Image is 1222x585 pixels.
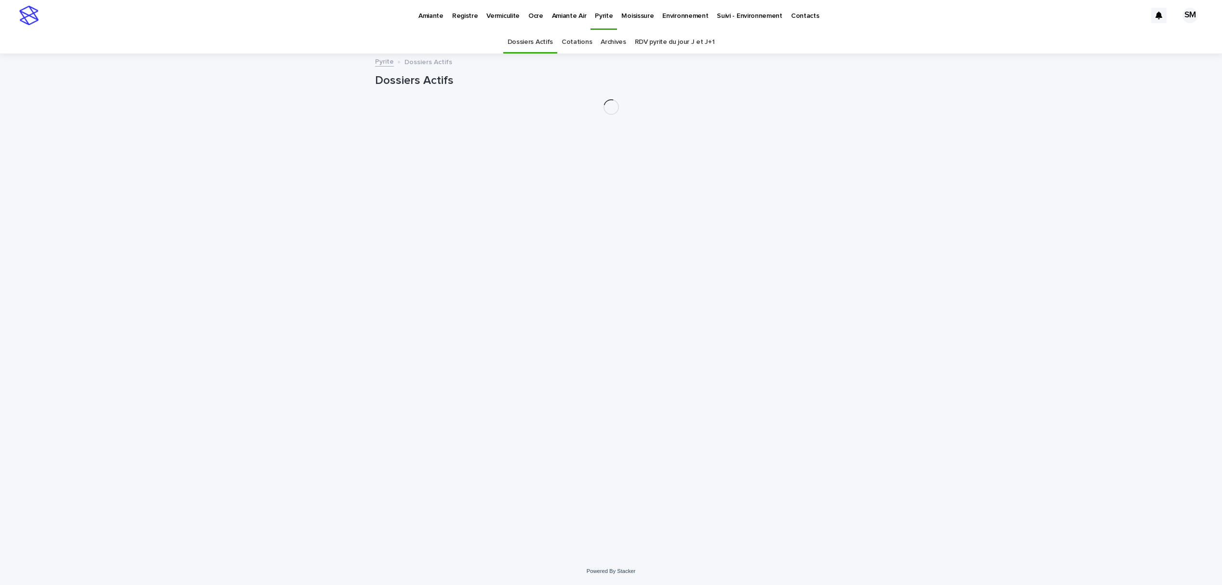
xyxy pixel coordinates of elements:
div: SM [1182,8,1198,23]
a: Pyrite [375,55,394,67]
a: Archives [601,31,626,54]
a: Cotations [562,31,592,54]
a: Powered By Stacker [587,568,635,574]
h1: Dossiers Actifs [375,74,847,88]
a: Dossiers Actifs [508,31,553,54]
img: stacker-logo-s-only.png [19,6,39,25]
p: Dossiers Actifs [404,56,452,67]
a: RDV pyrite du jour J et J+1 [635,31,715,54]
